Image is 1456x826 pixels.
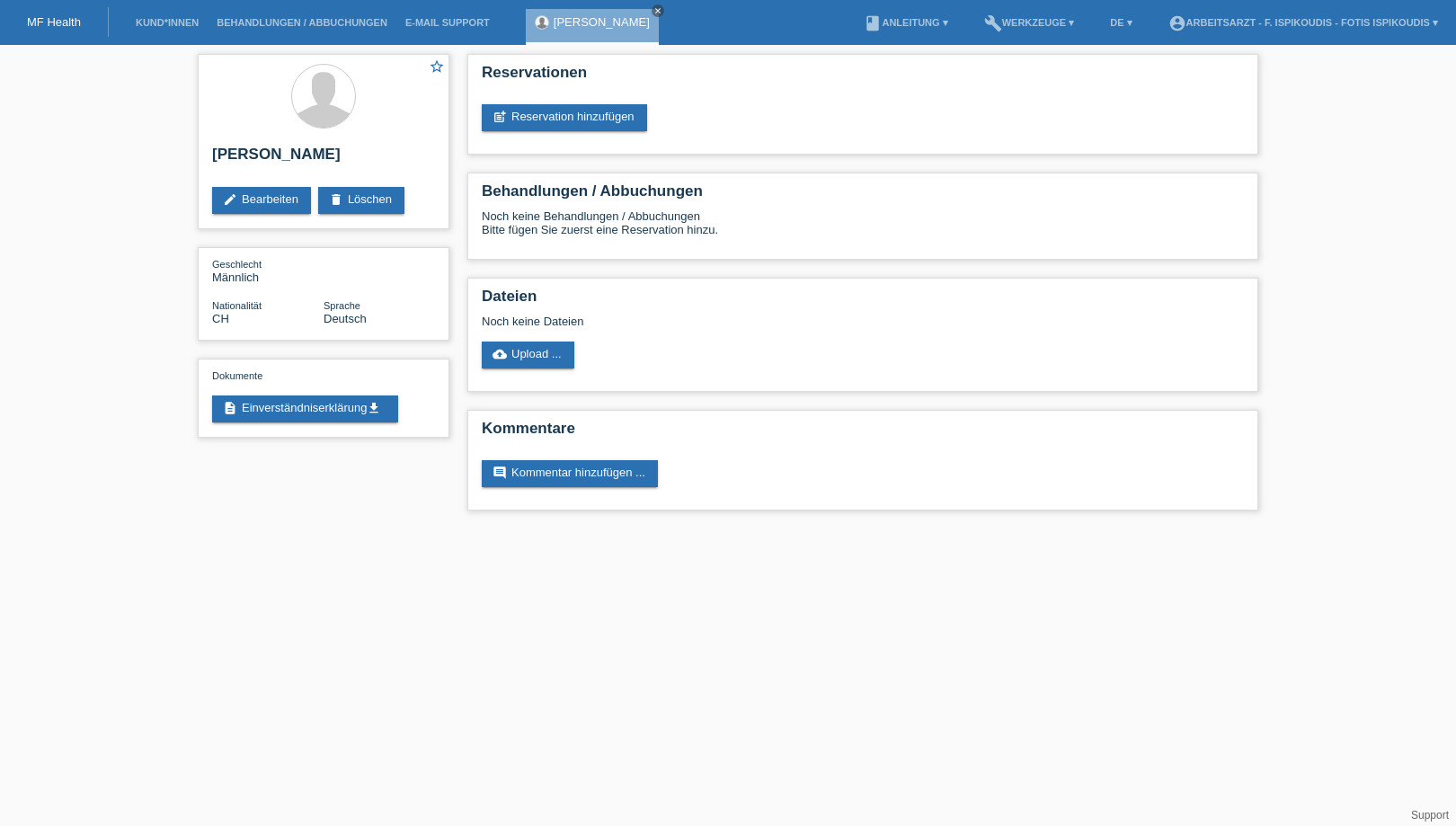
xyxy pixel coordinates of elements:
div: Männlich [212,257,324,284]
span: Sprache [324,300,360,311]
i: description [223,401,237,415]
a: bookAnleitung ▾ [855,17,956,28]
i: get_app [367,401,381,415]
i: star_border [429,58,445,75]
span: Schweiz [212,312,229,325]
a: DE ▾ [1101,17,1141,28]
span: Nationalität [212,300,262,311]
h2: Behandlungen / Abbuchungen [482,182,1244,209]
i: cloud_upload [493,347,507,361]
i: book [864,14,882,32]
i: comment [493,466,507,480]
div: Noch keine Dateien [482,315,1031,328]
a: [PERSON_NAME] [554,15,650,29]
div: Noch keine Behandlungen / Abbuchungen Bitte fügen Sie zuerst eine Reservation hinzu. [482,209,1244,250]
i: close [653,6,662,15]
a: Kund*innen [127,17,208,28]
h2: Reservationen [482,64,1244,91]
a: E-Mail Support [396,17,499,28]
h2: Dateien [482,288,1244,315]
a: Behandlungen / Abbuchungen [208,17,396,28]
a: MF Health [27,15,81,29]
a: account_circleArbeitsarzt - F. Ispikoudis - Fotis Ispikoudis ▾ [1159,17,1447,28]
i: build [984,14,1002,32]
a: cloud_uploadUpload ... [482,342,574,369]
a: Support [1411,809,1449,822]
a: post_addReservation hinzufügen [482,104,647,131]
a: editBearbeiten [212,187,311,214]
a: buildWerkzeuge ▾ [975,17,1084,28]
span: Dokumente [212,370,262,381]
i: delete [329,192,343,207]
a: close [652,4,664,17]
a: descriptionEinverständniserklärungget_app [212,395,398,422]
i: post_add [493,110,507,124]
a: star_border [429,58,445,77]
h2: [PERSON_NAME] [212,146,435,173]
span: Deutsch [324,312,367,325]
a: commentKommentar hinzufügen ... [482,460,658,487]
h2: Kommentare [482,420,1244,447]
i: account_circle [1168,14,1186,32]
a: deleteLöschen [318,187,404,214]
span: Geschlecht [212,259,262,270]
i: edit [223,192,237,207]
